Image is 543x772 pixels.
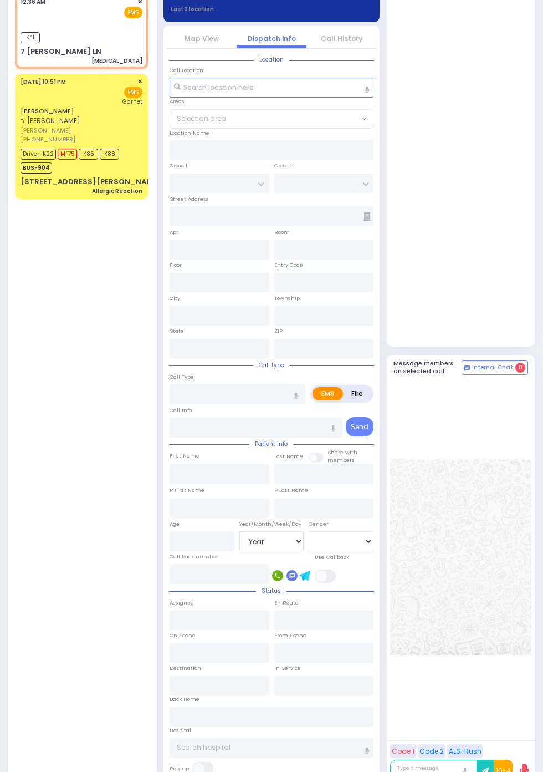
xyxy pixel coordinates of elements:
span: members [327,456,355,464]
label: Cross 1 [170,162,187,170]
label: Cross 2 [274,162,294,170]
span: ר' [PERSON_NAME] [21,116,80,125]
a: Map View [185,34,219,43]
label: Call back number [170,553,218,561]
span: Location [254,55,289,64]
span: Status [256,587,286,595]
span: K85 [79,149,98,160]
label: Age [170,520,180,528]
label: Last 3 location [171,5,272,13]
a: Call History [321,34,362,43]
span: K41 [21,32,40,43]
label: P Last Name [274,486,308,494]
a: [PERSON_NAME] [21,106,74,115]
span: Patient info [249,440,293,448]
span: Internal Chat [472,364,513,372]
label: From Scene [274,632,306,639]
label: Township [274,294,300,302]
span: [PERSON_NAME] [21,126,139,135]
label: Call Type [170,373,194,381]
span: EMS [124,87,142,98]
span: 0 [515,363,525,373]
label: Apt [170,228,178,236]
img: comment-alt.png [464,365,470,371]
label: Hospital [170,727,191,734]
span: ✕ [137,77,142,87]
span: [PHONE_NUMBER] [21,135,75,144]
div: Year/Month/Week/Day [239,520,304,528]
label: First Name [170,452,199,460]
button: Internal Chat 0 [462,360,528,375]
a: Dispatch info [248,34,296,43]
label: Fire [342,387,372,400]
div: [MEDICAL_DATA] [91,57,142,65]
label: Call Info [170,407,192,414]
label: Entry Code [274,261,303,269]
span: BUS-904 [21,162,52,174]
div: [STREET_ADDRESS][PERSON_NAME] [21,176,161,187]
label: ZIP [274,327,283,335]
label: Floor [170,261,182,269]
label: In Service [274,664,301,672]
small: Share with [327,449,357,456]
label: Destination [170,664,201,672]
span: Select an area [177,114,226,124]
label: En Route [274,599,299,607]
button: ALS-Rush [447,744,483,758]
span: [DATE] 10:51 PM [21,78,66,86]
span: Call type [253,361,290,369]
label: On Scene [170,632,196,639]
label: P First Name [170,486,204,494]
label: Gender [309,520,329,528]
input: Search hospital [170,738,373,758]
button: Code 2 [418,744,445,758]
label: Location Name [170,129,209,137]
label: EMS [313,387,343,400]
div: Allergic Reaction [92,187,142,195]
label: Street Address [170,195,209,203]
span: MF75 [58,149,77,160]
span: Driver-K22 [21,149,56,160]
h5: Message members on selected call [393,360,462,374]
span: EMS [124,7,142,18]
label: Room [274,228,290,236]
span: Other building occupants [363,212,371,221]
label: Last Name [274,453,303,460]
label: Assigned [170,599,194,607]
span: K88 [100,149,119,160]
input: Search location here [170,78,373,98]
button: Code 1 [390,744,416,758]
label: Back Home [170,695,199,703]
label: Use Callback [315,553,349,561]
button: Send [346,417,373,436]
label: Areas [170,98,185,105]
span: Garnet [122,98,142,106]
label: City [170,294,180,302]
label: State [170,327,184,335]
label: Call Location [170,67,203,74]
div: 7 [PERSON_NAME] LN [21,46,101,57]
